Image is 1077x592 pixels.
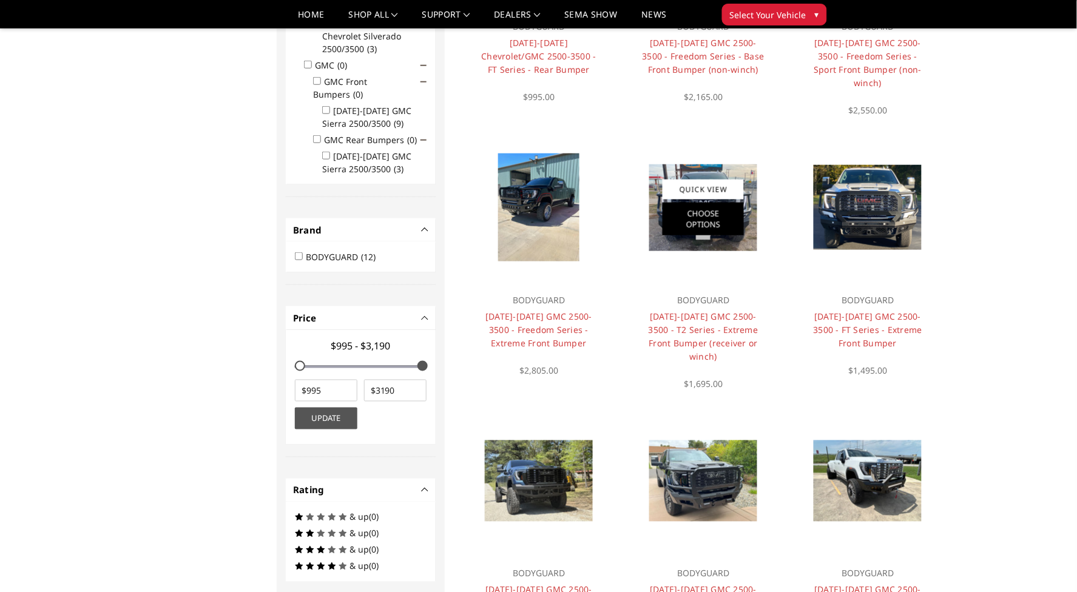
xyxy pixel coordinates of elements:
[293,223,428,237] h4: Brand
[324,134,424,146] label: GMC Rear Bumpers
[814,311,923,349] a: [DATE]-[DATE] GMC 2500-3500 - FT Series - Extreme Front Bumper
[807,567,929,581] p: BODYGUARD
[295,408,357,429] button: Update
[641,10,666,28] a: News
[364,380,427,402] input: $3190
[730,8,806,21] span: Select Your Vehicle
[643,37,765,75] a: [DATE]-[DATE] GMC 2500-3500 - Freedom Series - Base Front Bumper (non-winch)
[422,227,428,233] button: -
[663,203,744,235] a: Choose Options
[322,105,411,129] label: [DATE]-[DATE] GMC Sierra 2500/3500
[643,293,765,308] p: BODYGUARD
[1016,534,1077,592] iframe: Chat Widget
[481,37,596,75] a: [DATE]-[DATE] Chevrolet/GMC 2500-3500 - FT Series - Rear Bumper
[369,560,379,572] span: (0)
[420,137,427,143] span: Click to show/hide children
[313,76,370,100] label: GMC Front Bumpers
[349,544,369,556] span: & up
[306,251,383,263] label: BODYGUARD
[848,365,887,376] span: $1,495.00
[361,251,376,263] span: (12)
[349,560,369,572] span: & up
[649,311,758,362] a: [DATE]-[DATE] GMC 2500-3500 - T2 Series - Extreme Front Bumper (receiver or winch)
[814,37,922,89] a: [DATE]-[DATE] GMC 2500-3500 - Freedom Series - Sport Front Bumper (non-winch)
[353,89,363,100] span: (0)
[394,163,403,175] span: (3)
[485,311,592,349] a: [DATE]-[DATE] GMC 2500-3500 - Freedom Series - Extreme Front Bumper
[369,528,379,539] span: (0)
[337,59,347,71] span: (0)
[407,134,417,146] span: (0)
[422,10,470,28] a: Support
[420,79,427,85] span: Click to show/hide children
[478,293,599,308] p: BODYGUARD
[315,59,354,71] label: GMC
[815,8,819,21] span: ▾
[684,91,723,103] span: $2,165.00
[369,511,379,523] span: (0)
[293,483,428,497] h4: Rating
[663,180,744,200] a: Quick View
[523,91,555,103] span: $995.00
[684,378,723,389] span: $1,695.00
[293,311,428,325] h4: Price
[295,380,357,402] input: $995
[298,10,324,28] a: Home
[848,104,887,116] span: $2,550.00
[519,365,558,376] span: $2,805.00
[478,567,599,581] p: BODYGUARD
[722,4,827,25] button: Select Your Vehicle
[349,528,369,539] span: & up
[367,43,377,55] span: (3)
[643,567,765,581] p: BODYGUARD
[322,18,401,55] label: [DATE]-[DATE] Chevrolet Silverado 2500/3500
[422,487,428,493] button: -
[495,10,541,28] a: Dealers
[322,150,411,175] label: [DATE]-[DATE] GMC Sierra 2500/3500
[349,10,398,28] a: shop all
[394,118,403,129] span: (9)
[564,10,617,28] a: SEMA Show
[369,544,379,556] span: (0)
[807,293,929,308] p: BODYGUARD
[420,62,427,69] span: Click to show/hide children
[349,511,369,523] span: & up
[422,315,428,321] button: -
